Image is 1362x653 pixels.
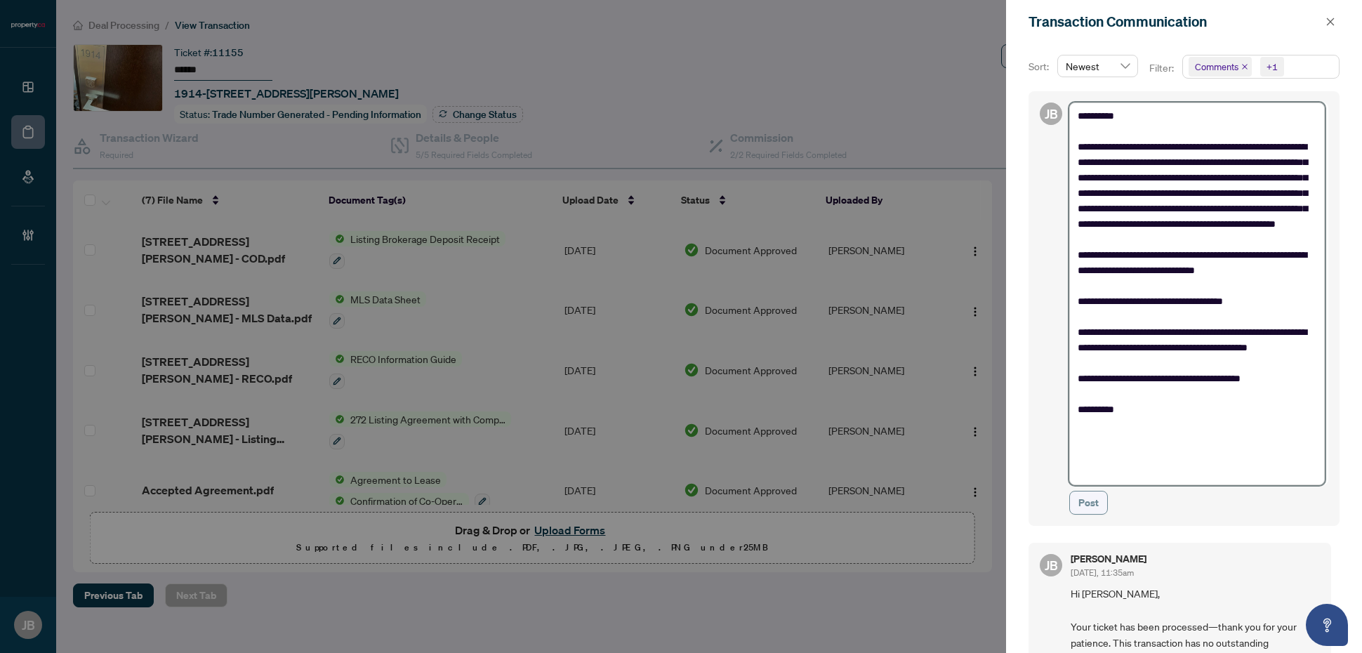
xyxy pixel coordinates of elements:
[1045,104,1058,124] span: JB
[1241,63,1248,70] span: close
[1071,567,1134,578] span: [DATE], 11:35am
[1149,60,1176,76] p: Filter:
[1325,17,1335,27] span: close
[1071,554,1146,564] h5: [PERSON_NAME]
[1267,60,1278,74] div: +1
[1306,604,1348,646] button: Open asap
[1195,60,1238,74] span: Comments
[1066,55,1130,77] span: Newest
[1045,555,1058,575] span: JB
[1029,59,1052,74] p: Sort:
[1078,492,1099,514] span: Post
[1069,491,1108,515] button: Post
[1189,57,1252,77] span: Comments
[1029,11,1321,32] div: Transaction Communication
